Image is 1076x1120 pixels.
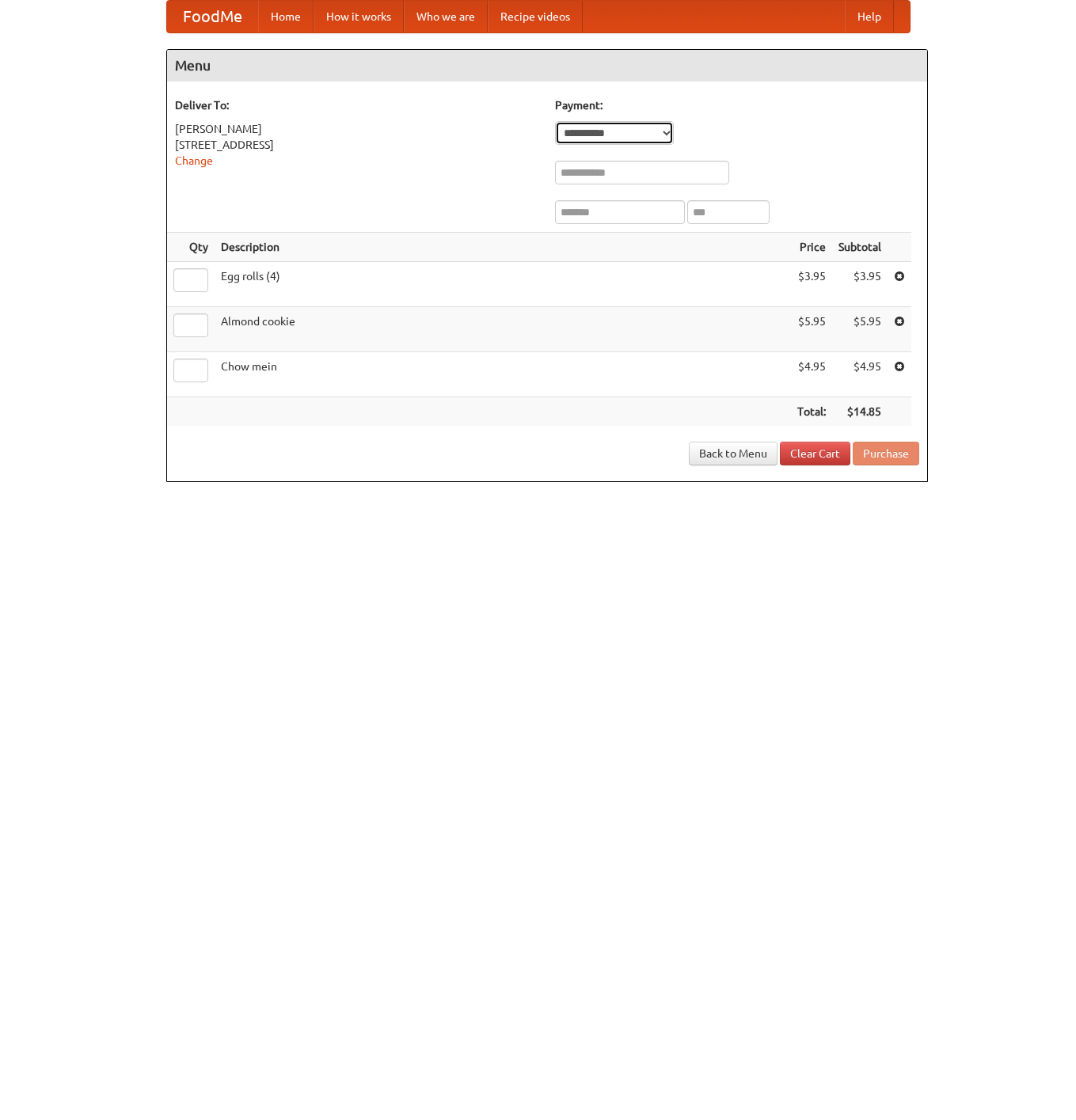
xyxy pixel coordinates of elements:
a: Change [175,154,213,167]
td: Chow mein [215,352,791,397]
th: Qty [167,233,215,262]
h5: Payment: [555,97,919,113]
a: Back to Menu [689,442,778,465]
h5: Deliver To: [175,97,539,113]
a: FoodMe [167,1,258,32]
h4: Menu [167,50,927,82]
td: $5.95 [791,307,832,352]
td: Almond cookie [215,307,791,352]
a: Home [258,1,314,32]
th: Description [215,233,791,262]
td: $5.95 [832,307,888,352]
th: Total: [791,397,832,427]
th: $14.85 [832,397,888,427]
td: $3.95 [832,262,888,307]
div: [STREET_ADDRESS] [175,137,539,153]
td: $3.95 [791,262,832,307]
td: $4.95 [832,352,888,397]
td: Egg rolls (4) [215,262,791,307]
a: Help [845,1,894,32]
a: Recipe videos [488,1,583,32]
th: Price [791,233,832,262]
div: [PERSON_NAME] [175,121,539,137]
td: $4.95 [791,352,832,397]
th: Subtotal [832,233,888,262]
button: Purchase [853,442,919,465]
a: How it works [314,1,404,32]
a: Clear Cart [780,442,850,465]
a: Who we are [404,1,488,32]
